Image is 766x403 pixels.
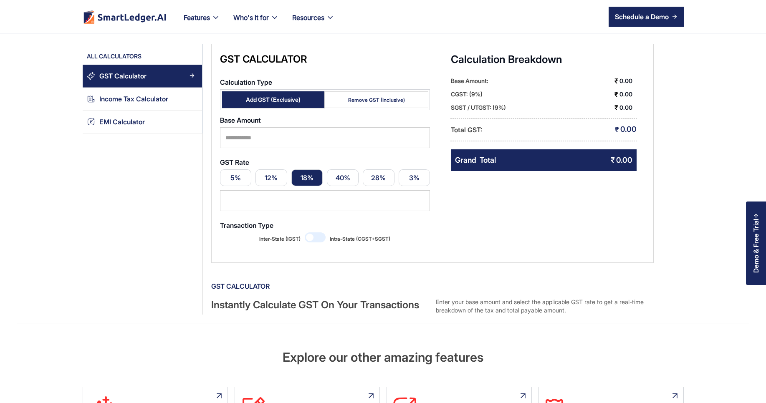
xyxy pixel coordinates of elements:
[620,123,637,137] div: 0.00
[436,298,654,315] div: Enter your base amount and select the applicable GST rate to get a real-time breakdown of the tax...
[614,101,618,114] div: ₹
[286,12,341,33] div: Resources
[190,96,195,101] img: Arrow Right Blue
[220,53,430,66] div: GST Calculator
[99,116,145,128] div: EMI Calculator
[220,159,430,166] label: GST Rate
[184,12,210,23] div: Features
[190,73,195,78] img: Arrow Right Blue
[255,169,287,186] a: 12%
[99,93,168,105] div: Income Tax Calculator
[227,12,286,33] div: Who's it for
[220,169,252,186] a: 5%
[615,12,669,22] div: Schedule a Demo
[451,88,468,101] div: CGST:
[614,88,618,101] div: ₹
[672,14,677,19] img: arrow right icon
[493,101,506,114] div: (9%)
[619,101,637,114] div: 0.00
[609,7,684,27] a: Schedule a Demo
[83,65,202,88] a: GST CalculatorArrow Right Blue
[469,88,483,101] div: (9%)
[330,232,390,246] span: Intra-State (CGST+SGST)
[211,280,654,293] div: GST Calculator
[291,169,323,186] a: 18%
[752,219,760,273] div: Demo & Free Trial
[83,111,202,133] a: EMI CalculatorArrow Right Blue
[83,88,202,111] a: Income Tax CalculatorArrow Right Blue
[348,96,405,103] div: Remove GST (Inclusive)
[451,123,482,136] div: Total GST:
[83,10,167,24] img: footer logo
[615,123,619,137] div: ₹
[246,96,301,104] div: Add GST (Exclusive)
[83,52,202,65] div: All Calculators
[451,74,488,88] div: Base Amount:
[327,169,359,186] a: 40%
[211,298,429,315] div: Instantly Calculate GST On Your Transactions
[614,74,618,88] div: ₹
[233,12,269,23] div: Who's it for
[619,88,637,101] div: 0.00
[220,74,430,246] form: Email Form
[292,12,324,23] div: Resources
[611,154,615,167] div: ₹
[220,222,430,229] label: Transaction Type
[619,74,637,88] div: 0.00
[177,12,227,33] div: Features
[220,116,430,124] label: Base Amount
[363,169,394,186] a: 28%
[451,53,636,66] div: Calculation Breakdown
[220,78,430,86] label: Calculation Type
[616,154,632,167] div: 0.00
[83,10,167,24] a: home
[399,169,430,186] a: 3%
[259,232,301,246] span: Inter-State (IGST)
[190,119,195,124] img: Arrow Right Blue
[283,348,483,366] h2: Explore our other amazing features
[451,101,491,114] div: SGST / UTGST:
[99,71,147,82] div: GST Calculator
[455,154,496,167] div: Grand Total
